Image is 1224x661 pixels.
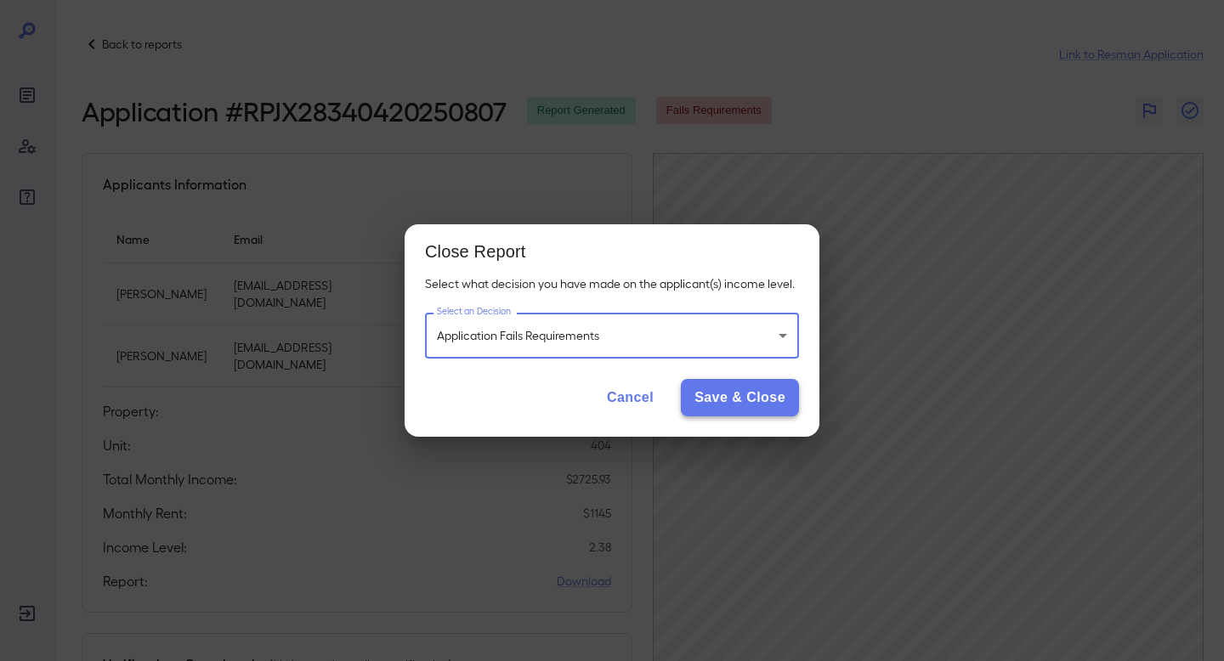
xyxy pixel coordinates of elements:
p: Select what decision you have made on the applicant(s) income level. [425,275,799,292]
button: Save & Close [681,379,799,416]
label: Select an Decision [437,305,511,318]
div: Application Fails Requirements [425,313,799,358]
button: Cancel [593,379,667,416]
h2: Close Report [405,224,819,275]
